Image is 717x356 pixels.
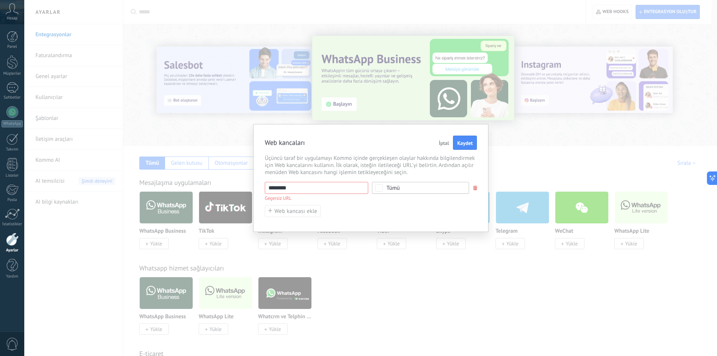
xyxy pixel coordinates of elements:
[1,222,23,227] div: İstatistikler
[1,173,23,178] div: Listeler
[457,140,473,146] span: Kaydet
[1,198,23,202] div: Posta
[436,136,452,150] button: İptal
[387,185,400,191] div: Tümü
[1,71,23,76] div: Müşteriler
[265,205,321,217] button: Web kancası ekle
[439,140,449,146] span: İptal
[1,95,23,100] div: Sohbetler
[453,136,477,150] button: Kaydet
[265,194,368,201] p: Geçersiz URL
[1,248,23,253] div: Ayarlar
[1,147,23,152] div: Takvim
[1,274,23,279] div: Yardım
[1,44,23,49] div: Panel
[265,155,477,176] span: Üçüncü taraf bir uygulamayı Kommo içinde gerçekleşen olaylar hakkında bilgilendirmek için Web kan...
[265,139,305,146] span: Web kancaları
[1,120,23,127] div: WhatsApp
[274,208,317,214] span: Web kancası ekle
[7,16,18,21] span: Hesap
